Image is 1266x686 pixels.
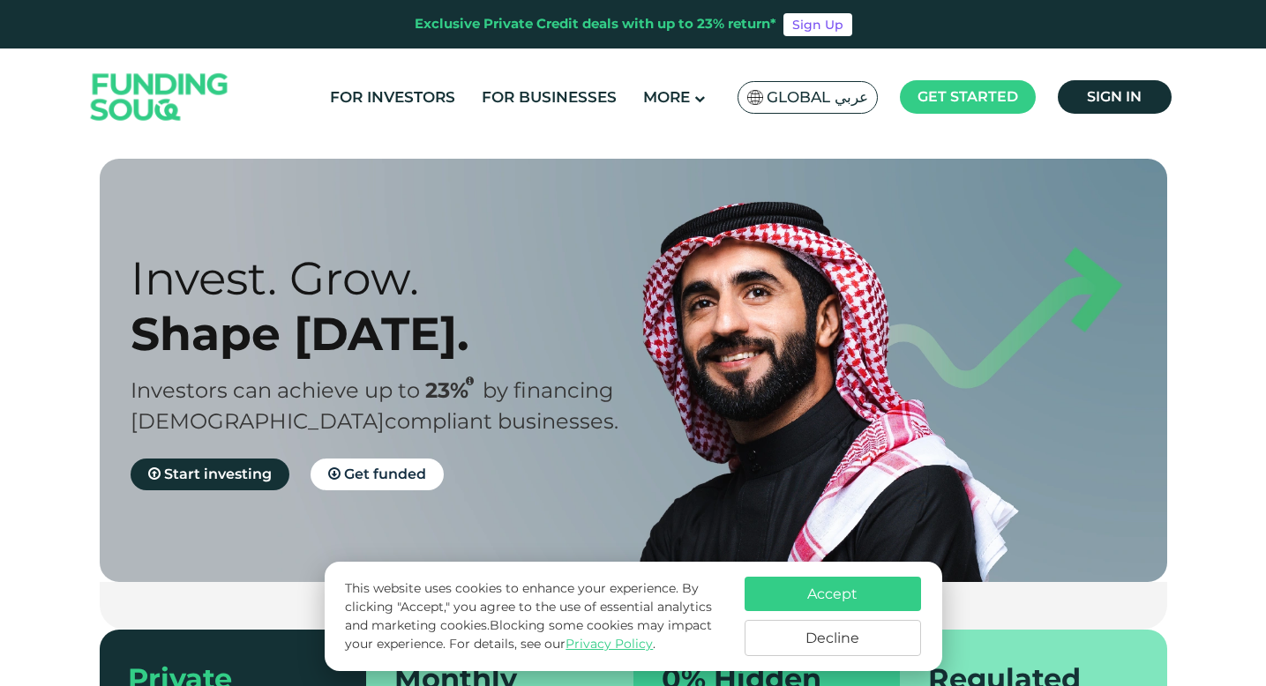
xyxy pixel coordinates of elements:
[131,306,664,362] div: Shape [DATE].
[783,13,852,36] a: Sign Up
[311,459,444,490] a: Get funded
[131,377,420,403] span: Investors can achieve up to
[131,250,664,306] div: Invest. Grow.
[425,377,483,403] span: 23%
[73,53,246,142] img: Logo
[131,459,289,490] a: Start investing
[344,466,426,482] span: Get funded
[1058,80,1172,114] a: Sign in
[566,636,653,652] a: Privacy Policy
[747,90,763,105] img: SA Flag
[643,88,690,106] span: More
[415,14,776,34] div: Exclusive Private Credit deals with up to 23% return*
[326,83,460,112] a: For Investors
[466,377,474,386] i: 23% IRR (expected) ~ 15% Net yield (expected)
[745,620,921,656] button: Decline
[918,88,1018,105] span: Get started
[345,617,712,652] span: Blocking some cookies may impact your experience.
[164,466,272,482] span: Start investing
[477,83,621,112] a: For Businesses
[345,579,726,653] p: This website uses cookies to enhance your experience. By clicking "Accept," you agree to the use ...
[745,577,921,611] button: Accept
[449,636,655,652] span: For details, see our .
[767,87,868,108] span: Global عربي
[1087,88,1142,105] span: Sign in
